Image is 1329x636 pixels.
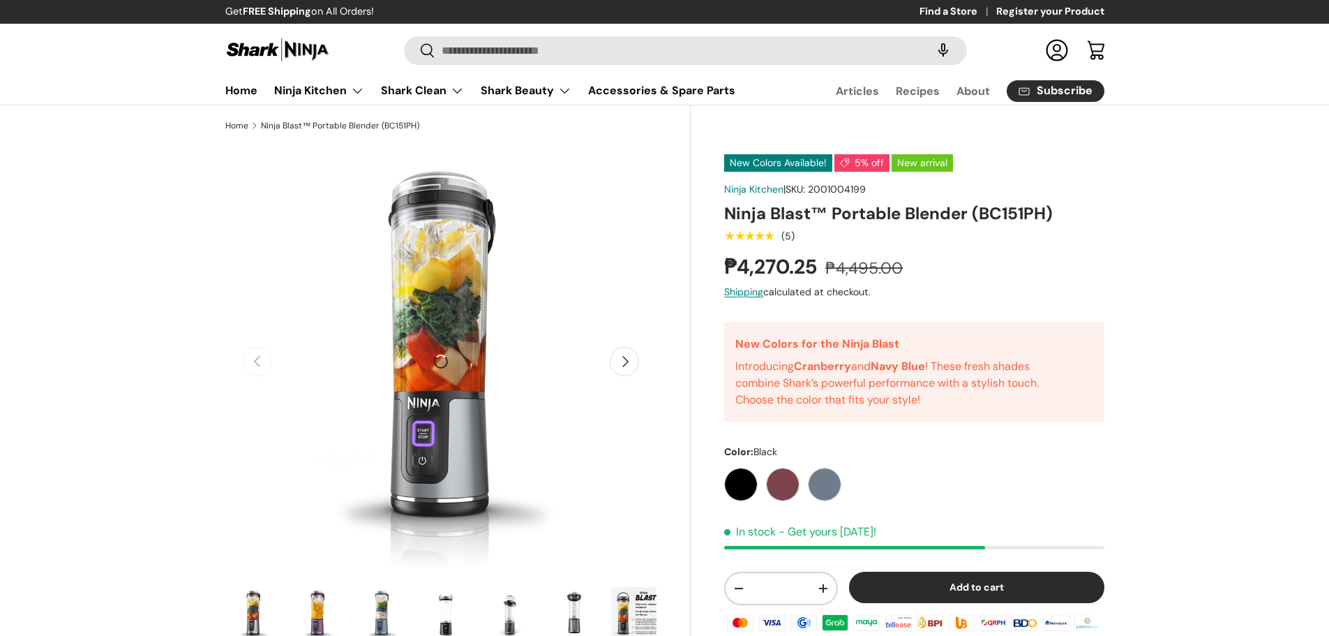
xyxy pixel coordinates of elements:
span: New arrival [892,154,953,172]
a: Accessories & Spare Parts [588,77,735,104]
p: Introducing and ! These fresh shades combine Shark’s powerful performance with a stylish touch. C... [735,358,1073,408]
legend: Color: [724,445,777,459]
a: Ninja Kitchen [274,77,364,105]
a: Shark Clean [381,77,464,105]
summary: Shark Clean [373,77,472,105]
img: landbank [1072,612,1103,633]
strong: ₱4,270.25 [724,253,820,280]
p: Get on All Orders! [225,4,374,20]
img: bpi [915,612,945,633]
img: billease [883,612,914,633]
a: Ninja Blast™ Portable Blender (BC151PH) [261,121,419,130]
span: 2001004199 [808,183,866,195]
a: Home [225,77,257,104]
a: About [956,77,990,105]
span: | [783,183,866,195]
strong: New Colors for the Ninja Blast [735,337,899,351]
speech-search-button: Search by voice [921,35,966,66]
img: metrobank [1041,612,1072,633]
div: (5) [781,231,795,242]
strong: FREE Shipping [243,5,311,17]
summary: Shark Beauty [472,77,580,105]
strong: Navy Blue [871,359,925,374]
summary: Ninja Kitchen [266,77,373,105]
img: Shark Ninja Philippines [225,36,330,64]
a: Register your Product [996,4,1104,20]
span: Subscribe [1037,85,1093,96]
a: Ninja Kitchen [724,183,783,195]
span: SKU: [786,183,805,195]
img: bdo [1009,612,1040,633]
span: Black [753,445,777,458]
button: Add to cart [849,572,1104,603]
a: Subscribe [1007,80,1104,102]
img: maya [851,612,882,633]
img: visa [756,612,787,633]
nav: Primary [225,77,735,105]
img: master [725,612,756,633]
a: Shark Beauty [481,77,571,105]
div: calculated at checkout. [724,285,1104,299]
img: qrph [977,612,1008,633]
a: Find a Store [919,4,996,20]
img: gcash [788,612,819,633]
a: Shipping [724,286,763,298]
s: ₱4,495.00 [825,258,903,279]
a: Articles [836,77,879,105]
strong: Cranberry [794,359,851,374]
nav: Breadcrumbs [225,119,691,132]
img: grabpay [820,612,850,633]
div: 5.0 out of 5.0 stars [724,230,774,242]
span: New Colors Available! [724,154,832,172]
span: 5% off [834,154,889,172]
nav: Secondary [802,77,1104,105]
a: Recipes [896,77,940,105]
img: ubp [946,612,977,633]
span: ★★★★★ [724,229,774,243]
span: In stock [724,524,776,539]
p: - Get yours [DATE]! [779,524,876,539]
a: Home [225,121,248,130]
h1: Ninja Blast™ Portable Blender (BC151PH) [724,202,1104,224]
